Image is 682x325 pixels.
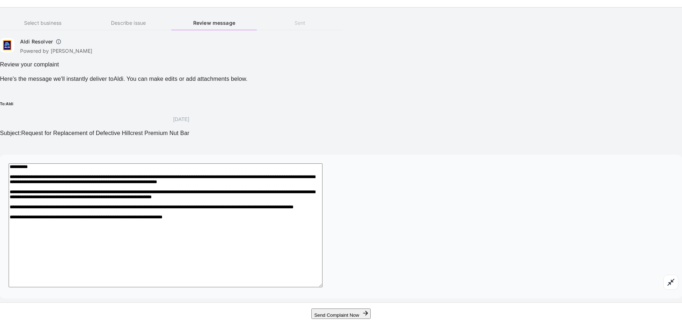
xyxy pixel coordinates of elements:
[20,47,93,55] p: Powered by [PERSON_NAME]
[257,19,343,27] h6: Sent
[20,38,53,45] h6: Aldi Resolver
[86,19,171,27] h6: Describe issue
[311,308,371,319] button: Send Complaint Now
[171,19,257,27] h6: Review message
